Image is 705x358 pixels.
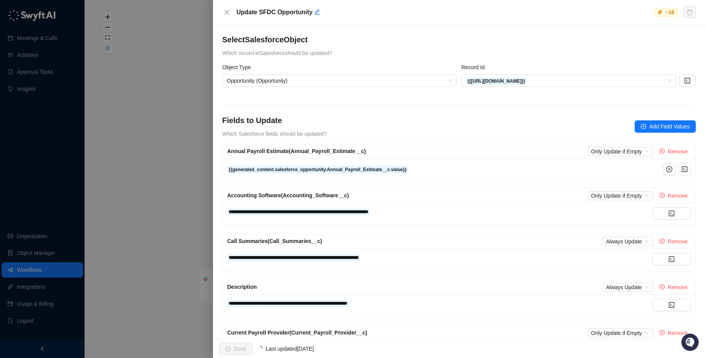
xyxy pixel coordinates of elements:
[222,50,332,56] span: Which record in Salesforce should be updated?
[54,126,93,132] a: Powered byPylon
[668,191,688,200] span: Remove
[8,70,22,83] img: 5124521997842_fc6d7dfcefe973c2e489_88.png
[15,108,28,115] span: Docs
[222,115,327,126] h4: Fields to Update
[256,345,264,352] span: loading
[8,43,140,55] h2: How can we help?
[656,283,691,292] button: Remove
[659,193,665,198] span: close-circle
[224,9,230,15] span: close
[659,284,665,290] span: close-circle
[236,8,653,17] h5: Update SFDC Opportunity
[229,167,407,172] strong: {{generated_content.salesforce_opportunity.Annual_Payroll_Estimate__c.value}}
[668,329,688,337] span: Remove
[606,283,650,291] span: Always Update
[222,8,231,17] button: Close
[227,192,349,198] span: Accounting Software (Accounting_Software__c)
[656,237,691,246] button: Remove
[668,283,688,291] span: Remove
[131,72,140,81] button: Start new chat
[591,329,650,337] span: Only Update if Empty
[606,237,650,246] span: Always Update
[26,70,126,77] div: Start new chat
[591,191,650,200] span: Only Update if Empty
[227,148,366,154] span: Annual Payroll Estimate (Annual_Payroll_Estimate__c)
[656,191,691,200] button: Remove
[656,328,691,338] button: Remove
[659,238,665,244] span: close-circle
[635,120,696,133] button: Add Field Values
[266,346,314,352] span: Last updated [DATE]
[314,9,320,15] span: edit
[591,147,650,156] span: Only Update if Empty
[8,31,140,43] p: Welcome 👋
[668,237,688,246] span: Remove
[76,127,93,132] span: Pylon
[663,8,676,16] div: ~ 18
[5,105,32,118] a: 📚Docs
[656,147,691,156] button: Remove
[682,166,688,172] span: code
[26,77,97,83] div: We're available if you need us!
[8,108,14,115] div: 📚
[8,8,23,23] img: Swyft AI
[666,166,672,172] span: close-circle
[659,330,665,335] span: close-circle
[314,8,320,17] button: Edit
[222,131,327,137] span: Which Salesforce fields should be updated?
[222,63,256,72] label: Object Type
[684,78,690,84] span: code
[42,108,59,115] span: Status
[680,333,701,353] iframe: Open customer support
[222,34,696,45] h4: Select Salesforce Object
[668,147,688,156] span: Remove
[227,75,452,87] span: Opportunity (Opportunity)
[32,105,62,118] a: 📶Status
[227,330,367,336] span: Current Payroll Provider (Current_Payroll_Provider__c)
[35,108,41,115] div: 📶
[467,78,525,84] strong: {{[URL][DOMAIN_NAME]}}
[649,122,690,131] span: Add Field Values
[668,210,675,216] span: code
[659,148,665,154] span: close-circle
[227,284,257,290] span: Description
[219,343,253,355] button: Done
[668,302,675,308] span: code
[641,124,646,129] span: plus-circle
[461,63,490,72] label: Record Id
[227,238,322,244] span: Call Summaries (Call_Summaries__c)
[668,256,675,262] span: code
